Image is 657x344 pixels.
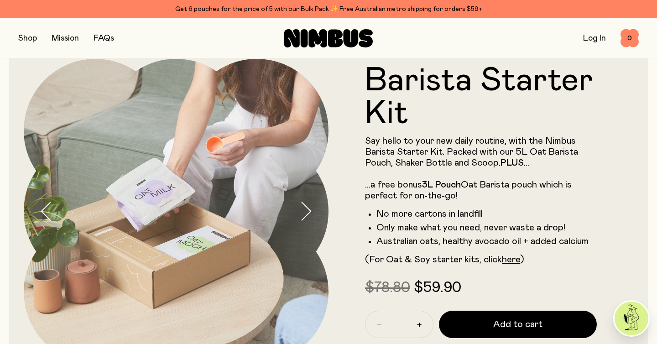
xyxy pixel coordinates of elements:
[376,236,597,247] li: Australian oats, healthy avocado oil + added calcium
[502,255,520,264] a: here
[365,281,410,295] span: $78.80
[52,34,79,42] a: Mission
[94,34,114,42] a: FAQs
[583,34,606,42] a: Log In
[376,222,597,233] li: Only make what you need, never waste a drop!
[365,254,597,265] p: (For Oat & Soy starter kits, click )
[422,180,433,189] strong: 3L
[414,281,461,295] span: $59.90
[18,4,639,15] div: Get 6 pouches for the price of 5 with our Bulk Pack ✨ Free Australian metro shipping for orders $59+
[501,158,524,167] strong: PLUS
[365,136,597,201] p: Say hello to your new daily routine, with the Nimbus Barista Starter Kit. Packed with our 5L Oat ...
[620,29,639,47] button: 0
[365,64,597,130] h1: Barista Starter Kit
[376,208,597,219] li: No more cartons in landfill
[493,318,542,331] span: Add to cart
[439,311,597,338] button: Add to cart
[435,180,461,189] strong: Pouch
[615,302,648,335] img: agent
